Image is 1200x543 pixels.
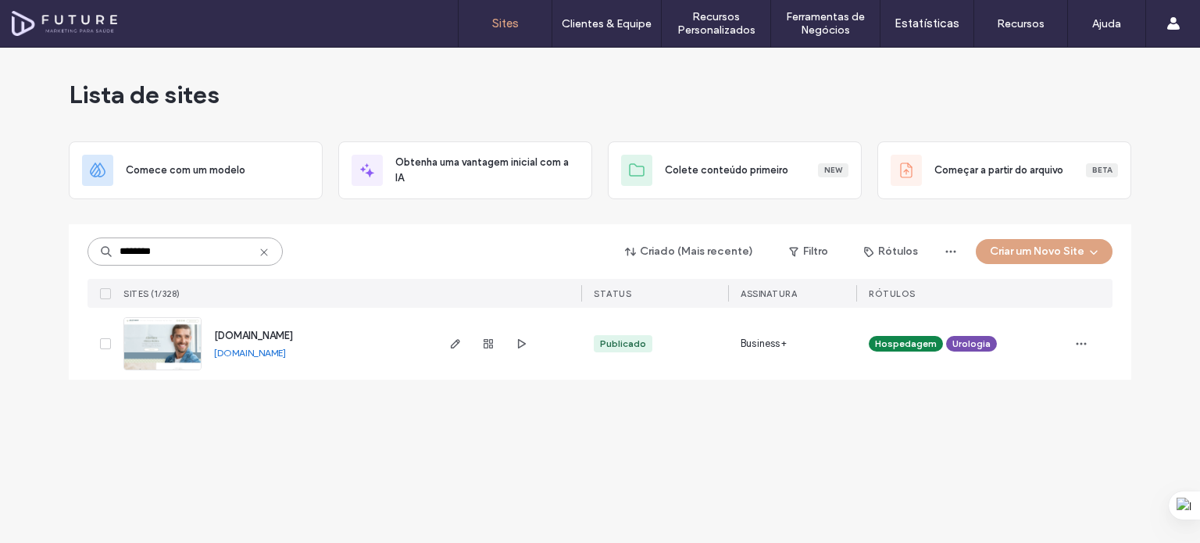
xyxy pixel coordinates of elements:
[214,347,286,359] a: [DOMAIN_NAME]
[877,141,1131,199] div: Começar a partir do arquivoBeta
[1092,17,1121,30] label: Ajuda
[562,17,652,30] label: Clientes & Equipe
[741,336,787,352] span: Business+
[662,10,770,37] label: Recursos Personalizados
[69,79,220,110] span: Lista de sites
[69,141,323,199] div: Comece com um modelo
[818,163,848,177] div: New
[952,337,991,351] span: Urologia
[123,288,180,299] span: Sites (1/328)
[600,337,646,351] div: Publicado
[741,288,797,299] span: Assinatura
[126,163,245,178] span: Comece com um modelo
[1086,163,1118,177] div: Beta
[612,239,767,264] button: Criado (Mais recente)
[875,337,937,351] span: Hospedagem
[395,155,579,186] span: Obtenha uma vantagem inicial com a IA
[594,288,631,299] span: STATUS
[895,16,959,30] label: Estatísticas
[773,239,844,264] button: Filtro
[338,141,592,199] div: Obtenha uma vantagem inicial com a IA
[976,239,1112,264] button: Criar um Novo Site
[608,141,862,199] div: Colete conteúdo primeiroNew
[869,288,916,299] span: Rótulos
[771,10,880,37] label: Ferramentas de Negócios
[492,16,519,30] label: Sites
[850,239,932,264] button: Rótulos
[934,163,1063,178] span: Começar a partir do arquivo
[665,163,788,178] span: Colete conteúdo primeiro
[34,11,74,25] span: Ajuda
[214,330,293,341] a: [DOMAIN_NAME]
[997,17,1045,30] label: Recursos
